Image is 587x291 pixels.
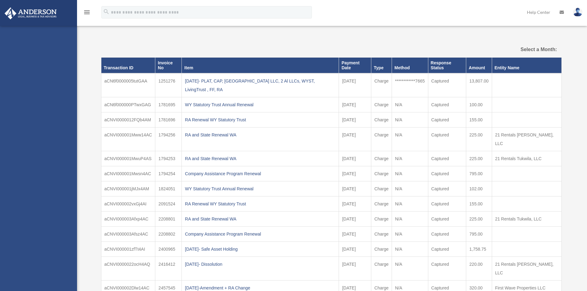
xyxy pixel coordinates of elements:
[185,100,336,109] div: WY Statutory Trust Annual Renewal
[339,58,371,73] th: Payment Date
[492,257,561,281] td: 21 Rentals [PERSON_NAME], LLC
[428,181,466,196] td: Captured
[101,181,155,196] td: aCNVI000001jMJx4AM
[492,58,561,73] th: Entity Name
[155,181,182,196] td: 1824051
[466,196,492,212] td: 155.00
[103,8,110,15] i: search
[185,115,336,124] div: RA Renewal WY Statutory Trust
[392,58,428,73] th: Method
[489,45,557,54] label: Select a Month:
[392,181,428,196] td: N/A
[466,151,492,166] td: 225.00
[392,112,428,127] td: N/A
[371,257,392,281] td: Charge
[155,112,182,127] td: 1781696
[428,97,466,112] td: Captured
[155,212,182,227] td: 2208801
[492,127,561,151] td: 21 Rentals [PERSON_NAME], LLC
[101,73,155,97] td: aCN6f0000005tutGAA
[371,181,392,196] td: Charge
[155,227,182,242] td: 2208802
[339,97,371,112] td: [DATE]
[392,212,428,227] td: N/A
[466,181,492,196] td: 102.00
[466,97,492,112] td: 100.00
[185,154,336,163] div: RA and State Renewal WA
[492,151,561,166] td: 21 Rentals Tukwila, LLC
[101,166,155,181] td: aCNVI000001Mwsn4AC
[155,97,182,112] td: 1781695
[155,166,182,181] td: 1794254
[392,97,428,112] td: N/A
[185,215,336,223] div: RA and State Renewal WA
[371,112,392,127] td: Charge
[428,127,466,151] td: Captured
[428,112,466,127] td: Captured
[428,58,466,73] th: Response Status
[392,227,428,242] td: N/A
[101,257,155,281] td: aCNVI0000022ocH4AQ
[466,127,492,151] td: 225.00
[83,9,91,16] i: menu
[371,151,392,166] td: Charge
[371,127,392,151] td: Charge
[573,8,582,17] img: User Pic
[155,196,182,212] td: 2091524
[101,212,155,227] td: aCNVI000003Afxp4AC
[392,196,428,212] td: N/A
[155,242,182,257] td: 2400965
[392,151,428,166] td: N/A
[371,227,392,242] td: Charge
[466,242,492,257] td: 1,758.75
[185,184,336,193] div: WY Statutory Trust Annual Renewal
[101,196,155,212] td: aCNVI000002vxGj4AI
[155,127,182,151] td: 1794256
[428,151,466,166] td: Captured
[155,58,182,73] th: Invoice No
[3,7,59,19] img: Anderson Advisors Platinum Portal
[101,151,155,166] td: aCNVI000001MwuP4AS
[339,127,371,151] td: [DATE]
[185,200,336,208] div: RA Renewal WY Statutory Trust
[155,257,182,281] td: 2416412
[339,196,371,212] td: [DATE]
[466,257,492,281] td: 220.00
[428,73,466,97] td: Captured
[371,166,392,181] td: Charge
[339,112,371,127] td: [DATE]
[339,181,371,196] td: [DATE]
[466,58,492,73] th: Amount
[101,58,155,73] th: Transaction ID
[101,112,155,127] td: aCNVI0000012FQb4AM
[392,257,428,281] td: N/A
[371,58,392,73] th: Type
[83,11,91,16] a: menu
[185,131,336,139] div: RA and State Renewal WA
[428,212,466,227] td: Captured
[371,97,392,112] td: Charge
[392,127,428,151] td: N/A
[371,242,392,257] td: Charge
[466,112,492,127] td: 155.00
[182,58,339,73] th: Item
[428,227,466,242] td: Captured
[428,257,466,281] td: Captured
[339,73,371,97] td: [DATE]
[339,227,371,242] td: [DATE]
[392,166,428,181] td: N/A
[371,196,392,212] td: Charge
[339,212,371,227] td: [DATE]
[339,257,371,281] td: [DATE]
[101,227,155,242] td: aCNVI000003Afsz4AC
[155,73,182,97] td: 1251276
[339,242,371,257] td: [DATE]
[466,73,492,97] td: 13,807.00
[101,97,155,112] td: aCN6f000000PTwxGAG
[428,166,466,181] td: Captured
[466,166,492,181] td: 795.00
[185,245,336,253] div: [DATE]- Safe Asset Holding
[466,212,492,227] td: 225.00
[101,242,155,257] td: aCNVI000001zfTt4AI
[185,77,336,94] div: [DATE]- PLAT, CAP, [GEOGRAPHIC_DATA] LLC, 2 Al LLCs, WYST, LivingTrust , FF, RA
